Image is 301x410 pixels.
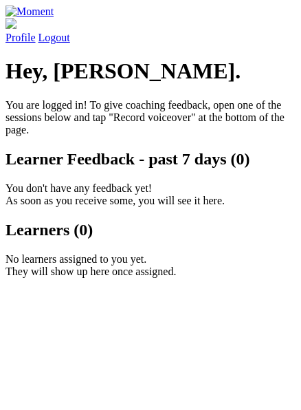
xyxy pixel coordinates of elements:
[5,182,296,207] p: You don't have any feedback yet! As soon as you receive some, you will see it here.
[5,253,296,278] p: No learners assigned to you yet. They will show up here once assigned.
[5,18,296,43] a: Profile
[5,6,54,18] img: Moment
[5,58,296,84] h1: Hey, [PERSON_NAME].
[5,99,296,136] p: You are logged in! To give coaching feedback, open one of the sessions below and tap "Record voic...
[5,150,296,169] h2: Learner Feedback - past 7 days (0)
[38,32,70,43] a: Logout
[5,18,16,29] img: default_avatar-b4e2223d03051bc43aaaccfb402a43260a3f17acc7fafc1603fdf008d6cba3c9.png
[5,221,296,239] h2: Learners (0)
